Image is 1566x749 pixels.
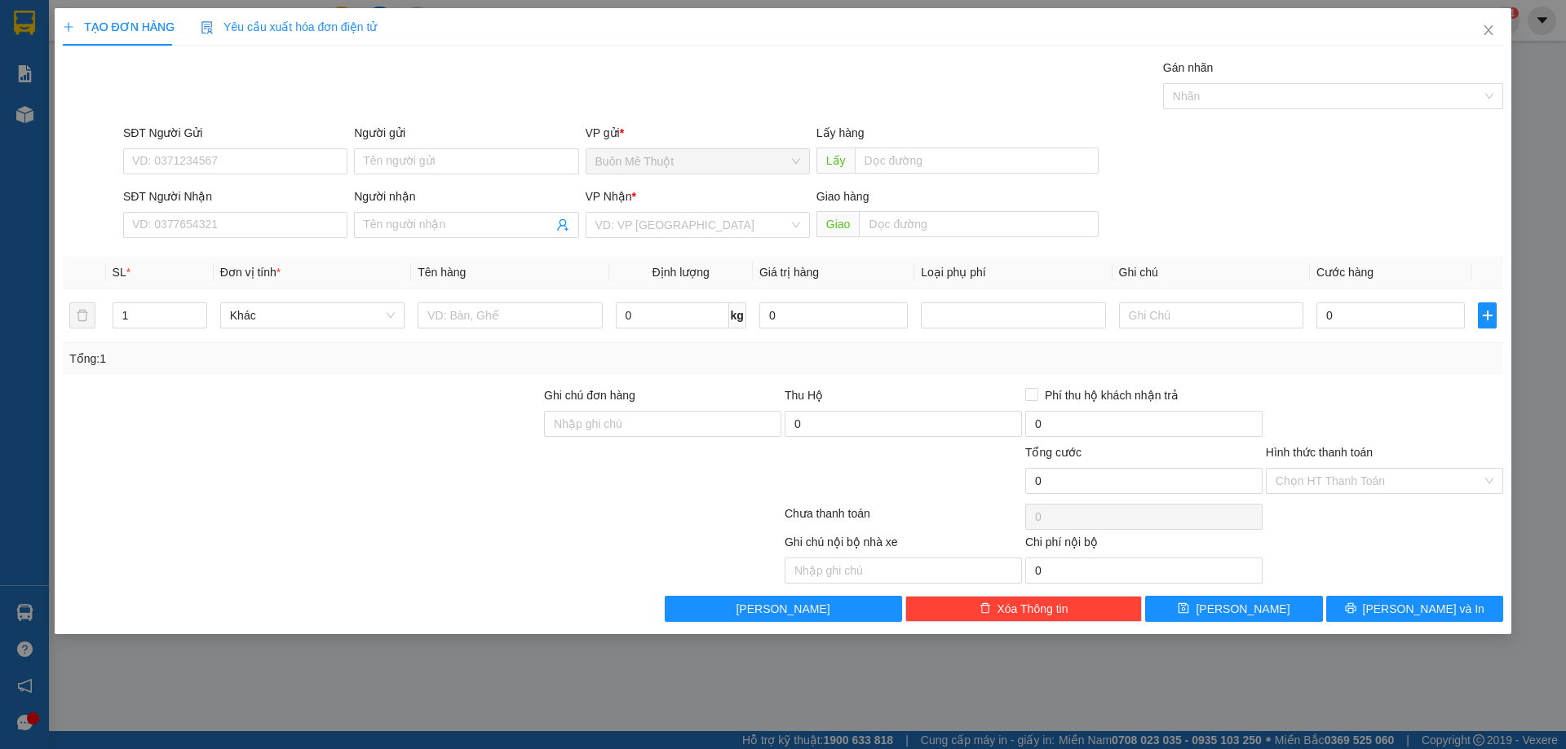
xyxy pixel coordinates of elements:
[354,187,578,205] div: Người nhận
[1025,446,1079,459] span: Tổng cước
[783,504,1024,533] div: Chưa thanh toán
[816,211,860,237] span: Giao
[785,557,1022,584] input: Nhập ghi chú
[1466,8,1511,54] button: Close
[230,303,395,328] span: Khác
[418,302,602,328] input: VD: Bàn, Ghế
[195,20,367,33] span: Yêu cầu xuất hóa đơn điện tử
[759,302,908,328] input: 0
[1119,302,1303,328] input: Ghi Chú
[586,190,631,203] span: VP Nhận
[1182,602,1193,615] span: save
[113,266,126,279] span: SL
[1326,596,1503,622] button: printer[PERSON_NAME] và In
[1113,257,1310,289] th: Ghi chú
[1200,600,1287,618] span: [PERSON_NAME]
[1479,309,1495,322] span: plus
[1348,602,1360,615] span: printer
[1266,446,1374,459] label: Hình thức thanh toán
[785,389,822,402] span: Thu Hộ
[586,124,810,142] div: VP gửi
[1038,386,1183,404] span: Phí thu hộ khách nhận trả
[652,266,710,279] span: Định lượng
[195,21,208,34] img: icon
[1163,61,1213,74] label: Gán nhãn
[69,350,604,368] div: Tổng: 1
[759,266,820,279] span: Giá trị hàng
[544,389,634,402] label: Ghi chú đơn hàng
[1316,266,1373,279] span: Cước hàng
[997,600,1068,618] span: Xóa Thông tin
[1025,533,1263,557] div: Chi phí nội bộ
[63,21,74,33] span: plus
[665,596,902,622] button: [PERSON_NAME]
[220,266,281,279] span: Đơn vị tính
[354,124,578,142] div: Người gửi
[1145,596,1322,622] button: save[PERSON_NAME]
[1366,600,1480,618] span: [PERSON_NAME] và In
[556,218,569,231] span: user-add
[816,126,864,139] span: Lấy hàng
[63,20,169,33] span: TẠO ĐƠN HÀNG
[816,148,854,174] span: Lấy
[595,149,800,174] span: Buôn Mê Thuột
[854,148,1099,174] input: Dọc đường
[1482,24,1495,37] span: close
[740,600,827,618] span: [PERSON_NAME]
[860,211,1099,237] input: Dọc đường
[69,302,95,328] button: delete
[905,596,1143,622] button: deleteXóa Thông tin
[816,190,869,203] span: Giao hàng
[123,124,347,142] div: SĐT Người Gửi
[914,257,1112,289] th: Loại phụ phí
[1478,302,1496,328] button: plus
[123,187,347,205] div: SĐT Người Nhận
[730,302,746,328] span: kg
[785,533,1022,557] div: Ghi chú nội bộ nhà xe
[418,266,466,279] span: Tên hàng
[979,602,990,615] span: delete
[544,411,781,437] input: Ghi chú đơn hàng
